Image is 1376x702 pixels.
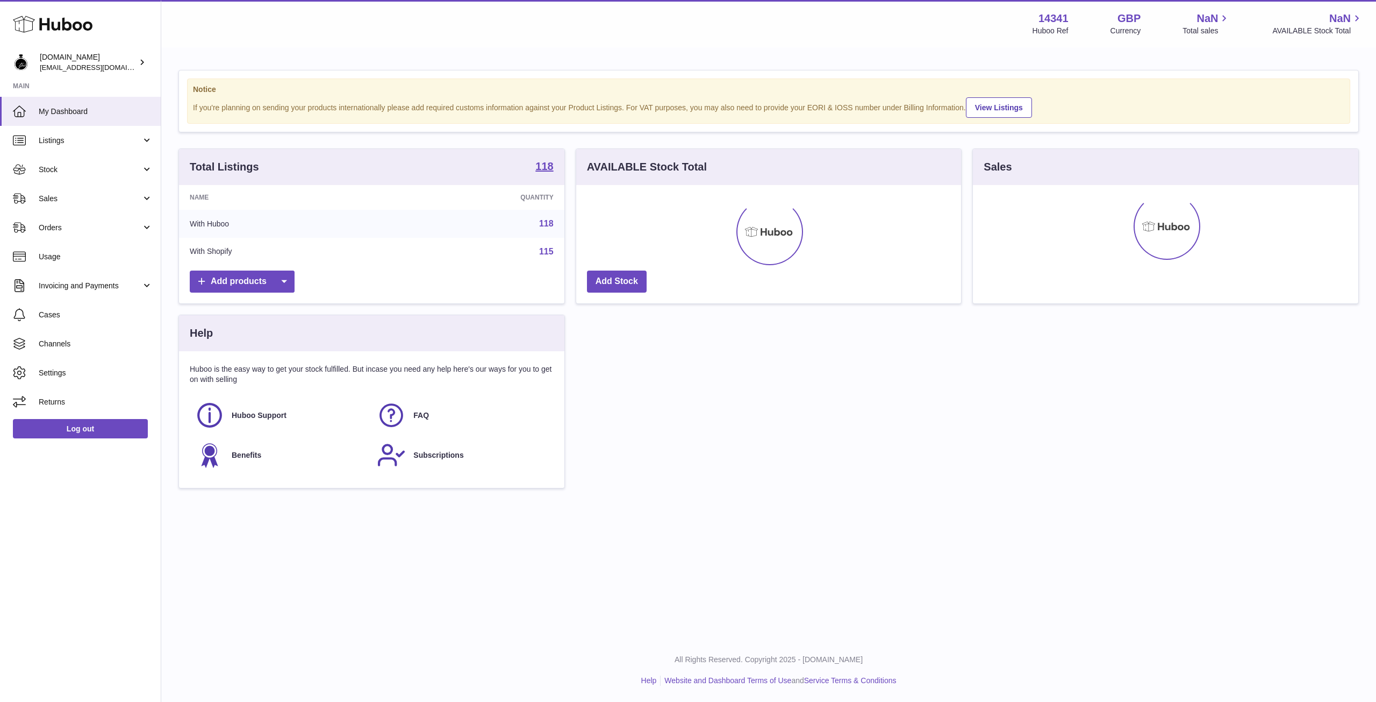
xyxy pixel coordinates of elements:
h3: Sales [984,160,1012,174]
a: Huboo Support [195,401,366,430]
a: Benefits [195,441,366,470]
span: FAQ [413,410,429,421]
a: 118 [539,219,554,228]
td: With Shopify [179,238,386,266]
a: FAQ [377,401,548,430]
span: Stock [39,165,141,175]
h3: Help [190,326,213,341]
span: Channels [39,339,153,349]
a: NaN Total sales [1182,11,1230,36]
div: Currency [1110,26,1141,36]
span: NaN [1196,11,1218,26]
p: Huboo is the easy way to get your stock fulfilled. But incase you need any help here's our ways f... [190,364,554,385]
a: Log out [13,419,148,438]
span: Benefits [232,450,261,460]
th: Name [179,185,386,210]
strong: Notice [193,84,1344,95]
strong: 14341 [1038,11,1069,26]
a: NaN AVAILABLE Stock Total [1272,11,1363,36]
p: All Rights Reserved. Copyright 2025 - [DOMAIN_NAME] [170,655,1367,665]
span: My Dashboard [39,107,153,117]
span: Usage [39,252,153,262]
div: [DOMAIN_NAME] [40,52,137,73]
th: Quantity [386,185,564,210]
span: AVAILABLE Stock Total [1272,26,1363,36]
span: Total sales [1182,26,1230,36]
span: Returns [39,397,153,407]
a: Help [641,676,657,685]
a: Add products [190,271,295,293]
strong: GBP [1117,11,1141,26]
span: Huboo Support [232,410,286,421]
span: NaN [1329,11,1351,26]
span: Subscriptions [413,450,463,460]
a: Add Stock [587,271,647,293]
a: Website and Dashboard Terms of Use [664,676,791,685]
a: Service Terms & Conditions [804,676,897,685]
img: theperfumesampler@gmail.com [13,54,29,70]
a: View Listings [966,97,1032,118]
span: [EMAIL_ADDRESS][DOMAIN_NAME] [40,63,158,72]
span: Settings [39,368,153,378]
span: Orders [39,223,141,233]
span: Invoicing and Payments [39,281,141,291]
a: 118 [535,161,553,174]
a: Subscriptions [377,441,548,470]
h3: Total Listings [190,160,259,174]
span: Sales [39,194,141,204]
strong: 118 [535,161,553,172]
span: Cases [39,310,153,320]
td: With Huboo [179,210,386,238]
div: Huboo Ref [1033,26,1069,36]
li: and [661,676,896,686]
h3: AVAILABLE Stock Total [587,160,707,174]
div: If you're planning on sending your products internationally please add required customs informati... [193,96,1344,118]
a: 115 [539,247,554,256]
span: Listings [39,136,141,146]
